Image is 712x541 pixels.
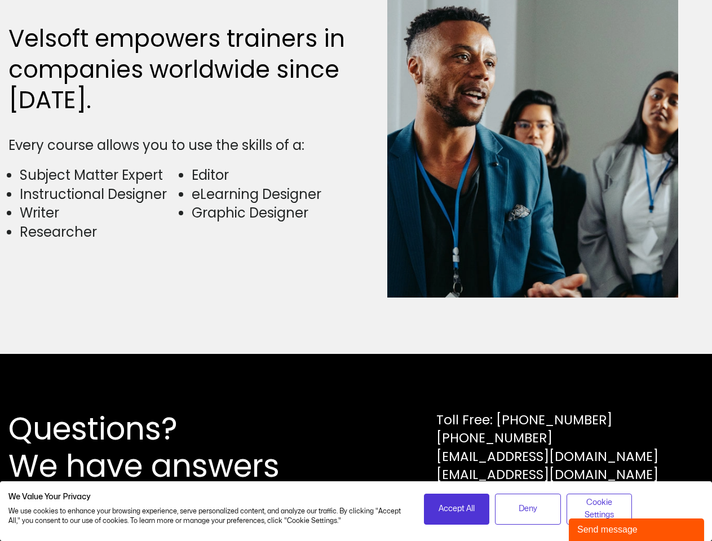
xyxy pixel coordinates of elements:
[20,223,178,242] li: Researcher
[569,516,706,541] iframe: chat widget
[8,136,351,155] div: Every course allows you to use the skills of a:
[20,185,178,204] li: Instructional Designer
[8,492,407,502] h2: We Value Your Privacy
[439,503,475,515] span: Accept All
[192,203,350,223] li: Graphic Designer
[20,203,178,223] li: Writer
[20,166,178,185] li: Subject Matter Expert
[8,507,407,526] p: We use cookies to enhance your browsing experience, serve personalized content, and analyze our t...
[192,185,350,204] li: eLearning Designer
[519,503,537,515] span: Deny
[424,494,490,525] button: Accept all cookies
[436,411,658,484] div: Toll Free: [PHONE_NUMBER] [PHONE_NUMBER] [EMAIL_ADDRESS][DOMAIN_NAME] [EMAIL_ADDRESS][DOMAIN_NAME]
[192,166,350,185] li: Editor
[8,24,351,116] h2: Velsoft empowers trainers in companies worldwide since [DATE].
[495,494,561,525] button: Deny all cookies
[8,410,320,485] h2: Questions? We have answers
[574,496,625,522] span: Cookie Settings
[567,494,633,525] button: Adjust cookie preferences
